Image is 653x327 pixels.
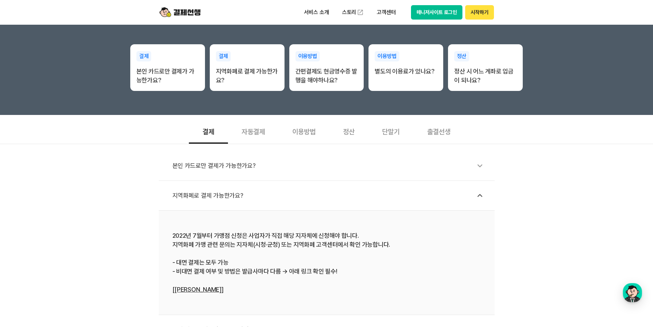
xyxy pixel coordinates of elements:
div: 자동결제 [228,118,279,144]
p: 정산 시 어느 계좌로 입금이 되나요? [454,67,517,85]
p: 이용방법 [375,51,399,61]
span: 홈 [22,228,26,233]
div: 본인 카드로만 결제가 가능한가요? [172,158,488,174]
p: 본인 카드로만 결제가 가능한가요? [136,67,199,85]
p: 결제 [216,51,231,61]
button: 시작하기 [465,5,494,20]
div: 단말기 [368,118,413,144]
a: 홈 [2,218,45,235]
p: 이용방법 [295,51,320,61]
a: 스토리 [337,5,369,19]
p: 결제 [136,51,152,61]
p: 정산 [454,51,469,61]
div: 정산 [329,118,368,144]
img: logo [159,6,201,19]
p: 별도의 이용료가 있나요? [375,67,437,76]
div: 출결선생 [413,118,464,144]
span: 설정 [106,228,114,233]
div: 2022년 7월부터 가맹점 신청은 사업자가 직접 해당 지자체에 신청해야 합니다. 지역화폐 가맹 관련 문의는 지자체(시청·군청) 또는 지역화폐 고객센터에서 확인 가능합니다. -... [172,231,481,294]
p: 간편결제도 현금영수증 발행을 해야하나요? [295,67,358,85]
p: 고객센터 [372,6,400,19]
p: 지역화폐로 결제 가능한가요? [216,67,278,85]
a: [[PERSON_NAME]] [172,286,223,293]
div: 이용방법 [279,118,329,144]
span: 대화 [63,228,71,234]
a: 대화 [45,218,88,235]
a: 설정 [88,218,132,235]
div: 결제 [189,118,228,144]
div: 지역화폐로 결제 가능한가요? [172,188,488,203]
button: 매니저사이트 로그인 [411,5,463,20]
p: 서비스 소개 [299,6,334,19]
img: 외부 도메인 오픈 [357,9,364,16]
